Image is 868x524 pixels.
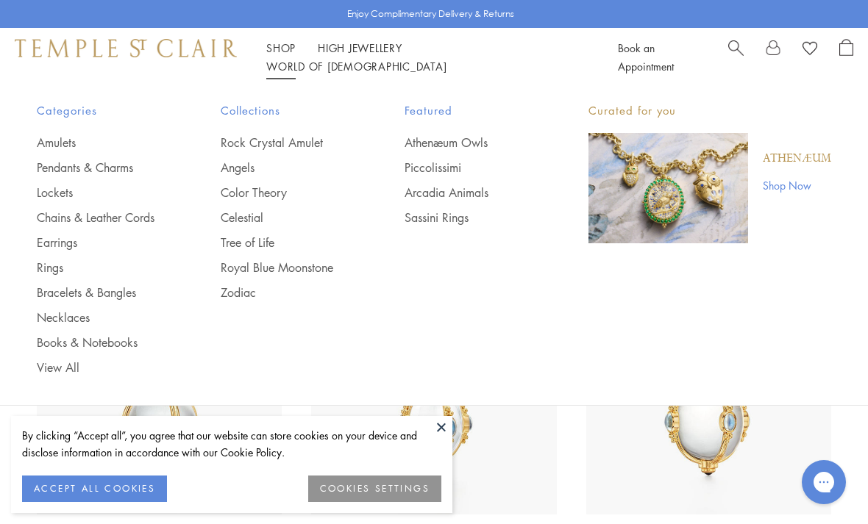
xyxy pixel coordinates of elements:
[318,40,402,55] a: High JewelleryHigh Jewellery
[37,184,162,201] a: Lockets
[308,475,441,502] button: COOKIES SETTINGS
[22,475,167,502] button: ACCEPT ALL COOKIES
[266,39,585,76] nav: Main navigation
[37,359,162,376] a: View All
[37,101,162,120] span: Categories
[405,159,530,176] a: Piccolissimi
[221,134,346,151] a: Rock Crystal Amulet
[839,39,853,76] a: Open Shopping Bag
[221,101,346,120] span: Collections
[763,151,831,167] a: Athenæum
[405,184,530,201] a: Arcadia Animals
[221,184,346,201] a: Color Theory
[347,7,514,21] p: Enjoy Complimentary Delivery & Returns
[405,134,530,151] a: Athenæum Owls
[37,259,162,276] a: Rings
[37,134,162,151] a: Amulets
[794,455,853,509] iframe: Gorgias live chat messenger
[221,159,346,176] a: Angels
[22,427,441,461] div: By clicking “Accept all”, you agree that our website can store cookies on your device and disclos...
[221,234,346,251] a: Tree of Life
[221,259,346,276] a: Royal Blue Moonstone
[266,59,447,73] a: World of [DEMOGRAPHIC_DATA]World of [DEMOGRAPHIC_DATA]
[763,177,831,193] a: Shop Now
[37,334,162,351] a: Books & Notebooks
[37,234,162,251] a: Earrings
[588,101,831,120] p: Curated for you
[405,209,530,226] a: Sassini Rings
[37,209,162,226] a: Chains & Leather Cords
[15,39,237,57] img: Temple St. Clair
[728,39,744,76] a: Search
[618,40,674,73] a: Book an Appointment
[37,309,162,326] a: Necklaces
[221,209,346,226] a: Celestial
[37,284,162,301] a: Bracelets & Bangles
[803,39,817,61] a: View Wishlist
[266,40,296,55] a: ShopShop
[405,101,530,120] span: Featured
[221,284,346,301] a: Zodiac
[37,159,162,176] a: Pendants & Charms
